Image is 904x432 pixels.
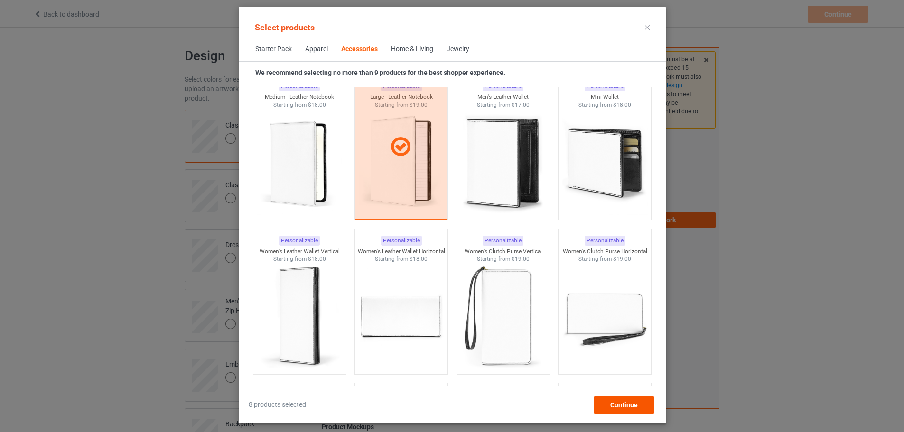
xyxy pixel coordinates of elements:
div: Personalizable [279,236,320,246]
span: $18.00 [410,256,428,262]
div: Starting from [559,101,651,109]
div: Starting from [559,255,651,263]
img: regular.jpg [460,263,545,369]
div: Personalizable [381,236,421,246]
img: regular.jpg [359,263,444,369]
img: regular.jpg [460,109,545,215]
span: Starter Pack [249,38,298,61]
strong: We recommend selecting no more than 9 products for the best shopper experience. [255,69,505,76]
span: 8 products selected [249,400,306,410]
div: Starting from [253,255,345,263]
span: $18.00 [308,256,326,262]
div: Starting from [253,101,345,109]
span: Select products [255,22,315,32]
div: Starting from [457,255,549,263]
div: Men's Leather Wallet [457,93,549,101]
div: Accessories [341,45,378,54]
span: $17.00 [511,101,529,108]
div: Starting from [355,255,447,263]
span: $19.00 [613,256,631,262]
div: Starting from [457,101,549,109]
div: Jewelry [447,45,469,54]
div: Personalizable [483,236,523,246]
img: regular.jpg [562,109,647,215]
span: $18.00 [613,101,631,108]
div: Women's Leather Wallet Vertical [253,248,345,256]
div: Mini Wallet [559,93,651,101]
div: Medium - Leather Notebook [253,93,345,101]
span: $19.00 [511,256,529,262]
div: Personalizable [584,236,625,246]
span: Continue [610,401,637,409]
span: $18.00 [308,101,326,108]
div: Apparel [305,45,328,54]
div: Women's Clutch Purse Vertical [457,248,549,256]
div: Women's Clutch Purse Horizontal [559,248,651,256]
img: regular.jpg [257,263,342,369]
img: regular.jpg [562,263,647,369]
img: regular.jpg [257,109,342,215]
div: Women's Leather Wallet Horizontal [355,248,447,256]
div: Home & Living [391,45,433,54]
div: Continue [593,396,654,414]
